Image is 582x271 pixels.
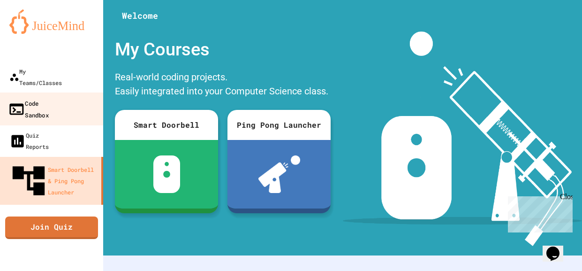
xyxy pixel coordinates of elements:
iframe: chat widget [543,233,573,262]
div: My Teams/Classes [9,66,62,88]
img: logo-orange.svg [9,9,94,34]
div: Quiz Reports [9,130,49,152]
div: Chat with us now!Close [4,4,65,60]
div: Ping Pong Launcher [227,110,331,140]
img: sdb-white.svg [153,155,180,193]
div: Smart Doorbell [115,110,218,140]
div: Code Sandbox [8,97,49,120]
div: Real-world coding projects. Easily integrated into your Computer Science class. [110,68,335,103]
div: Smart Doorbell & Ping Pong Launcher [9,162,98,200]
div: My Courses [110,31,335,68]
iframe: chat widget [504,193,573,232]
a: Join Quiz [5,217,98,239]
img: ppl-with-ball.png [258,155,300,193]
